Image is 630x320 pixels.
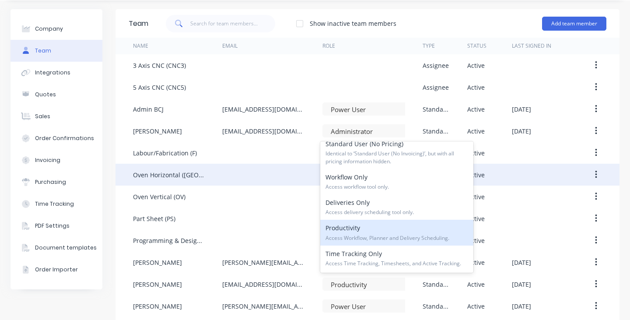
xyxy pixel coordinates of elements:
[10,171,102,193] button: Purchasing
[133,302,182,311] div: [PERSON_NAME]
[10,84,102,105] button: Quotes
[423,280,450,289] div: Standard
[133,42,148,50] div: Name
[35,69,70,77] div: Integrations
[10,149,102,171] button: Invoicing
[133,83,186,92] div: 5 Axis CNC (CNC5)
[310,19,396,28] div: Show inactive team members
[467,258,485,267] div: Active
[35,244,97,252] div: Document templates
[35,222,70,230] div: PDF Settings
[467,42,486,50] div: Status
[467,192,485,201] div: Active
[222,105,305,114] div: [EMAIL_ADDRESS][DOMAIN_NAME]
[133,148,197,158] div: Labour/Fabrication (F)
[35,91,56,98] div: Quotes
[35,178,66,186] div: Purchasing
[10,193,102,215] button: Time Tracking
[512,302,531,311] div: [DATE]
[133,105,164,114] div: Admin BCJ
[467,170,485,179] div: Active
[190,15,276,32] input: Search for team members...
[467,236,485,245] div: Active
[512,127,531,136] div: [DATE]
[35,134,94,142] div: Order Confirmations
[325,150,468,165] span: Identical to ‘Standard User (No Invoicing)’, but with all pricing information hidden.
[423,302,450,311] div: Standard
[133,127,182,136] div: [PERSON_NAME]
[325,234,468,242] span: Access Workflow, Planner and Delivery Scheduling.
[467,148,485,158] div: Active
[133,280,182,289] div: [PERSON_NAME]
[35,47,51,55] div: Team
[133,61,186,70] div: 3 Axis CNC (CNC3)
[35,25,63,33] div: Company
[10,105,102,127] button: Sales
[10,40,102,62] button: Team
[467,83,485,92] div: Active
[222,258,305,267] div: [PERSON_NAME][EMAIL_ADDRESS][DOMAIN_NAME]
[467,302,485,311] div: Active
[512,105,531,114] div: [DATE]
[35,200,74,208] div: Time Tracking
[423,127,450,136] div: Standard
[325,260,468,267] span: Access Time Tracking, Timesheets, and Active Tracking.
[423,83,449,92] div: Assignee
[325,208,468,216] span: Access delivery scheduling tool only.
[10,62,102,84] button: Integrations
[423,61,449,70] div: Assignee
[10,259,102,281] button: Order Importer
[512,258,531,267] div: [DATE]
[129,18,148,29] div: Team
[320,136,473,169] div: Standard User (No Pricing)
[320,169,473,194] div: Workflow Only
[222,302,305,311] div: [PERSON_NAME][EMAIL_ADDRESS][DOMAIN_NAME]
[35,156,60,164] div: Invoicing
[467,214,485,223] div: Active
[467,280,485,289] div: Active
[320,246,473,271] div: Time Tracking Only
[133,170,205,179] div: Oven Horizontal ([GEOGRAPHIC_DATA])
[10,127,102,149] button: Order Confirmations
[512,42,551,50] div: Last signed in
[322,42,335,50] div: Role
[133,192,185,201] div: Oven Vertical (OV)
[35,113,50,120] div: Sales
[467,127,485,136] div: Active
[542,17,606,31] button: Add team member
[10,237,102,259] button: Document templates
[222,280,305,289] div: [EMAIL_ADDRESS][DOMAIN_NAME]
[320,220,473,245] div: Productivity
[467,105,485,114] div: Active
[423,105,450,114] div: Standard
[133,258,182,267] div: [PERSON_NAME]
[10,215,102,237] button: PDF Settings
[512,280,531,289] div: [DATE]
[222,127,305,136] div: [EMAIL_ADDRESS][DOMAIN_NAME]
[35,266,78,274] div: Order Importer
[133,236,205,245] div: Programming & Design (PD)
[222,42,238,50] div: Email
[325,183,468,191] span: Access workflow tool only.
[320,194,473,220] div: Deliveries Only
[10,18,102,40] button: Company
[423,42,435,50] div: Type
[133,214,175,223] div: Part Sheet (PS)
[467,61,485,70] div: Active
